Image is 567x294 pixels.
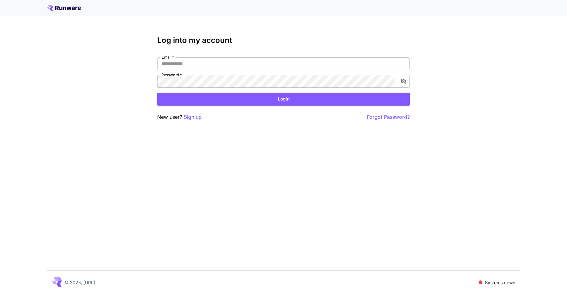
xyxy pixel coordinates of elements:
[64,279,95,286] p: © 2025, [URL]
[157,36,410,45] h3: Log into my account
[162,72,182,78] label: Password
[184,113,202,121] button: Sign up
[485,279,515,286] p: Systems down
[162,55,174,60] label: Email
[367,113,410,121] button: Forgot Password?
[157,113,202,121] p: New user?
[398,76,409,87] button: toggle password visibility
[157,93,410,106] button: Login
